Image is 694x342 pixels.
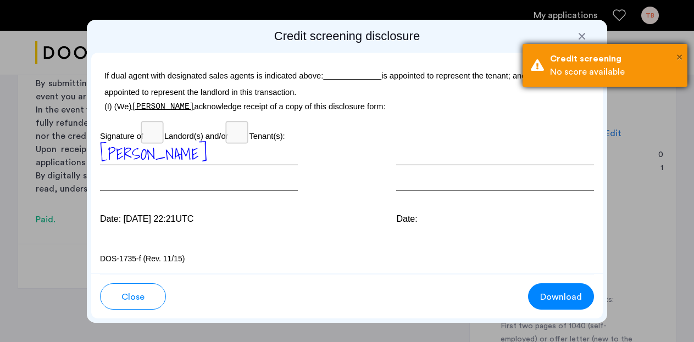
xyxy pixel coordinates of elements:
[550,65,679,79] div: No score available
[676,52,682,63] span: ×
[100,124,594,142] p: Signature of Landord(s) and/or Tenant(s):
[100,253,594,265] p: DOS-1735-f (Rev. 11/15)
[100,63,594,100] p: If dual agent with designated sales agents is indicated above: is appointed to represent the tena...
[100,141,207,166] span: [PERSON_NAME]
[528,283,594,310] button: button
[121,290,145,304] span: Close
[100,100,594,113] p: (I) (We) acknowledge receipt of a copy of this disclosure form:
[396,212,594,226] div: Date:
[676,49,682,65] button: Close
[540,290,582,304] span: Download
[550,52,679,65] div: Credit screening
[91,29,603,44] h2: Credit screening disclosure
[100,283,166,310] button: button
[131,102,194,111] span: [PERSON_NAME]
[100,212,298,226] div: Date: [DATE] 22:21UTC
